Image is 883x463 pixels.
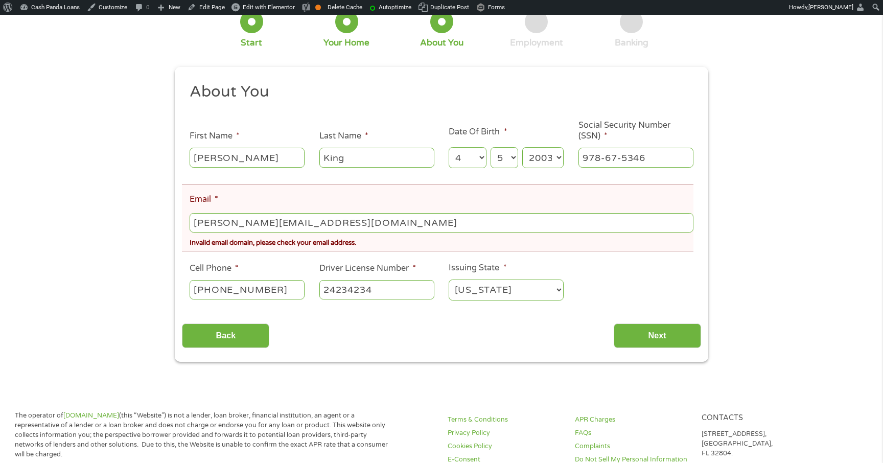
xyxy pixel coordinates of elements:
[190,194,218,205] label: Email
[190,148,305,167] input: John
[15,411,396,459] p: The operator of (this “Website”) is not a lender, loan broker, financial institution, an agent or...
[315,5,321,10] div: OK
[241,37,262,49] div: Start
[448,442,562,451] a: Cookies Policy
[190,280,305,299] input: (541) 754-3010
[448,415,562,425] a: Terms & Conditions
[420,37,463,49] div: About You
[182,323,269,349] input: Back
[575,428,689,438] a: FAQs
[190,235,693,248] div: Invalid email domain, please check your email address.
[615,37,648,49] div: Banking
[243,4,295,11] span: Edit with Elementor
[808,4,853,11] span: [PERSON_NAME]
[63,411,119,420] a: [DOMAIN_NAME]
[319,131,368,142] label: Last Name
[448,428,562,438] a: Privacy Policy
[614,323,701,349] input: Next
[190,131,240,142] label: First Name
[449,263,506,273] label: Issuing State
[575,442,689,451] a: Complaints
[575,415,689,425] a: APR Charges
[702,429,816,458] p: [STREET_ADDRESS], [GEOGRAPHIC_DATA], FL 32804.
[323,37,369,49] div: Your Home
[190,82,686,102] h2: About You
[578,148,693,167] input: 078-05-1120
[319,148,434,167] input: Smith
[449,127,507,137] label: Date Of Birth
[702,413,816,423] h4: Contacts
[578,120,693,142] label: Social Security Number (SSN)
[190,213,693,233] input: john@gmail.com
[190,263,239,274] label: Cell Phone
[510,37,563,49] div: Employment
[319,263,416,274] label: Driver License Number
